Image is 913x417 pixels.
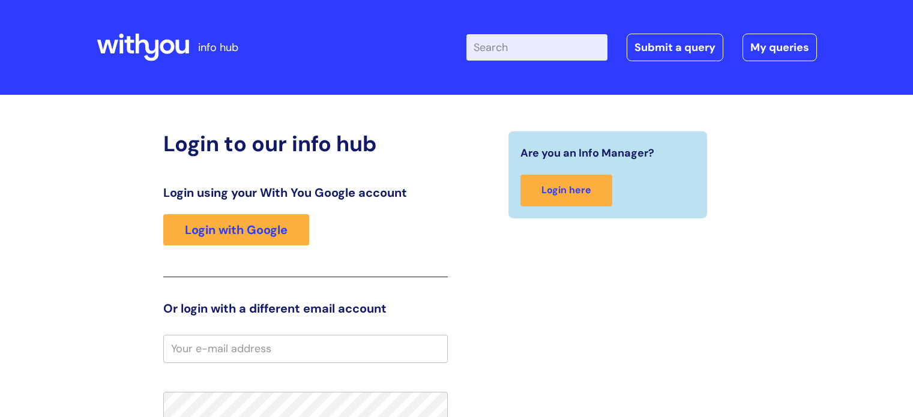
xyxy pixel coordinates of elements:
[163,185,448,200] h3: Login using your With You Google account
[520,143,654,163] span: Are you an Info Manager?
[163,131,448,157] h2: Login to our info hub
[627,34,723,61] a: Submit a query
[466,34,607,61] input: Search
[520,175,612,206] a: Login here
[163,335,448,362] input: Your e-mail address
[743,34,817,61] a: My queries
[163,301,448,316] h3: Or login with a different email account
[198,38,238,57] p: info hub
[163,214,309,245] a: Login with Google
